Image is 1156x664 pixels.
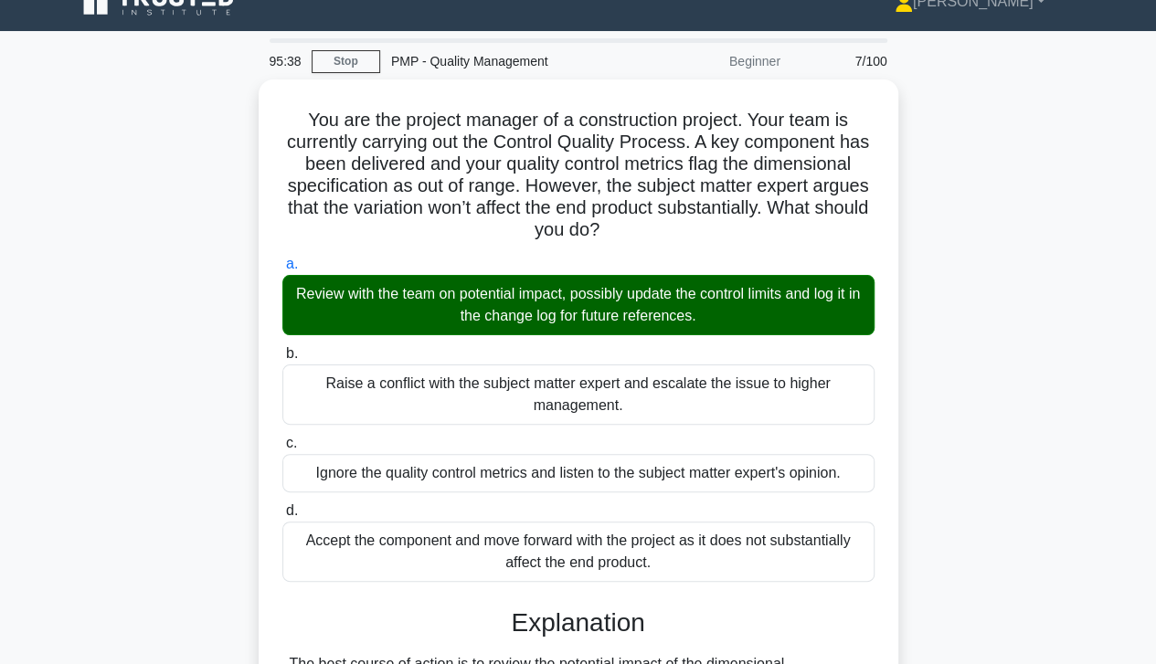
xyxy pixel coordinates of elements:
[282,522,875,582] div: Accept the component and move forward with the project as it does not substantially affect the en...
[286,435,297,450] span: c.
[631,43,791,79] div: Beginner
[259,43,312,79] div: 95:38
[282,275,875,335] div: Review with the team on potential impact, possibly update the control limits and log it in the ch...
[293,607,864,638] h3: Explanation
[281,109,876,242] h5: You are the project manager of a construction project. Your team is currently carrying out the Co...
[380,43,631,79] div: PMP - Quality Management
[286,345,298,361] span: b.
[286,502,298,518] span: d.
[282,454,875,492] div: Ignore the quality control metrics and listen to the subject matter expert's opinion.
[282,364,875,425] div: Raise a conflict with the subject matter expert and escalate the issue to higher management.
[312,50,380,73] a: Stop
[791,43,898,79] div: 7/100
[286,256,298,271] span: a.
